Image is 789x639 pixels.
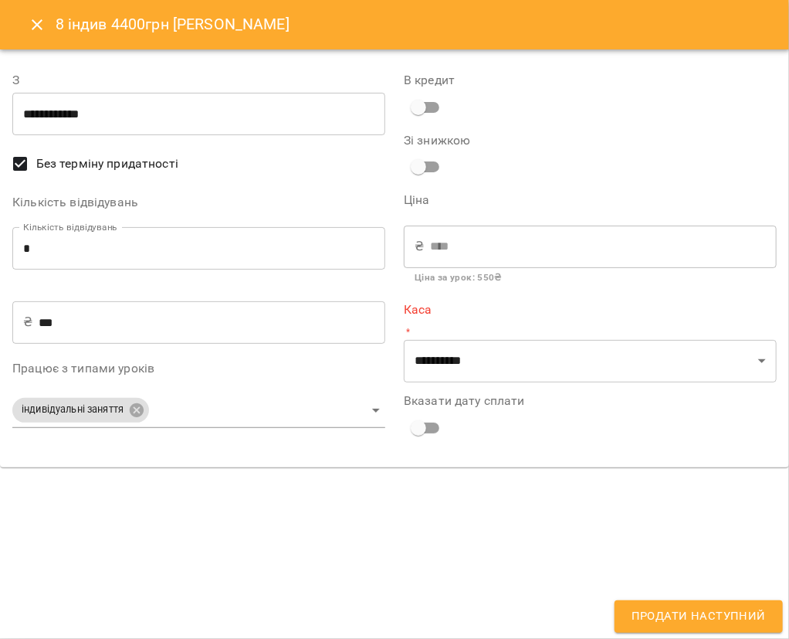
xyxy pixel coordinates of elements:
[415,237,424,256] p: ₴
[404,395,777,407] label: Вказати дату сплати
[12,393,385,428] div: індивідуальні заняття
[632,607,766,627] span: Продати наступний
[415,272,502,283] b: Ціна за урок : 550 ₴
[12,196,385,209] label: Кількість відвідувань
[12,403,133,417] span: індивідуальні заняття
[23,313,32,331] p: ₴
[12,362,385,375] label: Працює з типами уроків
[12,398,149,423] div: індивідуальні заняття
[56,12,290,36] h6: 8 індив 4400грн [PERSON_NAME]
[19,6,56,43] button: Close
[404,74,777,87] label: В кредит
[404,304,777,316] label: Каса
[404,134,528,147] label: Зі знижкою
[12,74,385,87] label: З
[404,194,777,206] label: Ціна
[615,600,783,633] button: Продати наступний
[36,155,178,173] span: Без терміну придатності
